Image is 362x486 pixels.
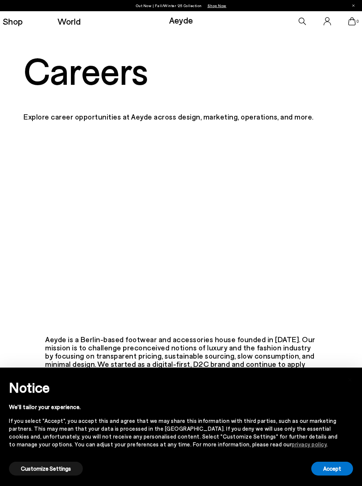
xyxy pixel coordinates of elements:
[311,462,353,476] button: Accept
[292,441,327,448] a: privacy policy
[9,403,341,411] div: We'll tailor your experience.
[347,373,353,384] span: ×
[341,370,359,388] button: Close this notice
[9,462,83,476] button: Customize Settings
[9,417,341,448] div: If you select "Accept", you accept this and agree that we may share this information with third p...
[9,378,341,397] h2: Notice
